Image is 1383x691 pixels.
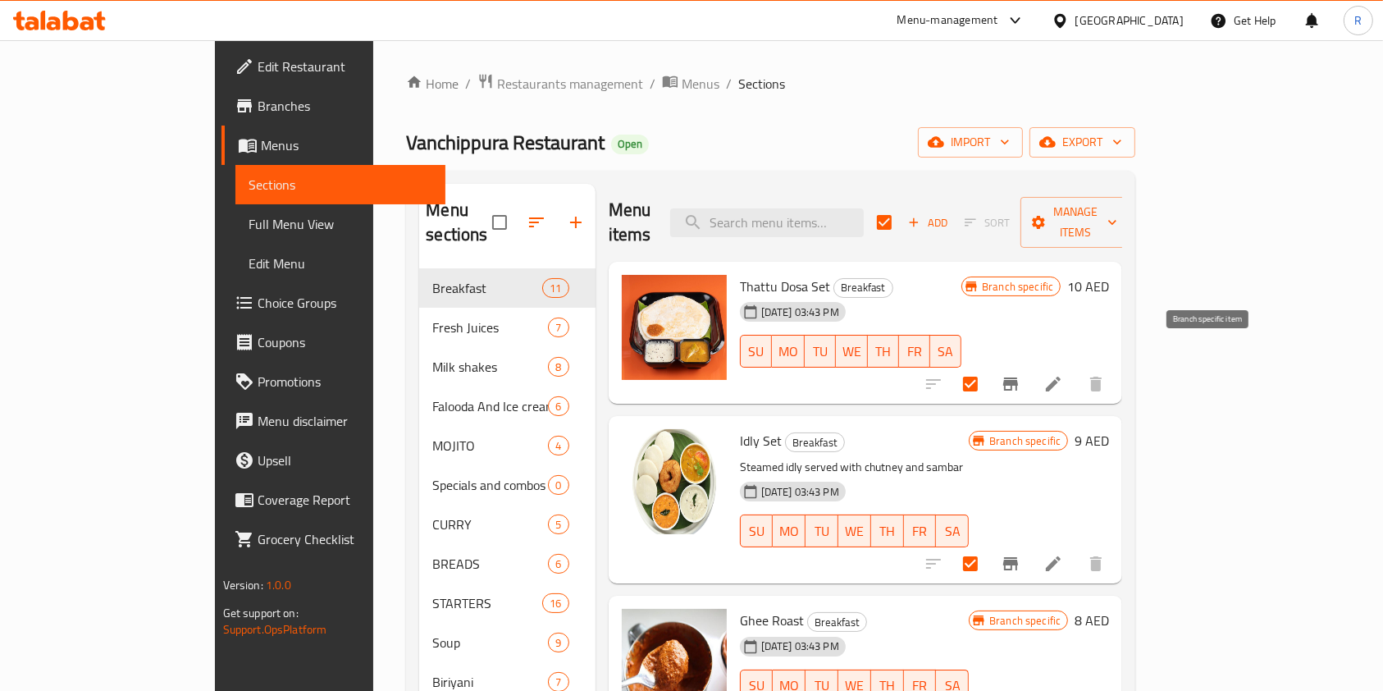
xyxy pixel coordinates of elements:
[258,490,433,510] span: Coverage Report
[482,205,517,240] span: Select all sections
[221,362,446,401] a: Promotions
[836,335,868,368] button: WE
[755,304,846,320] span: [DATE] 03:43 PM
[930,335,961,368] button: SA
[662,73,719,94] a: Menus
[249,254,433,273] span: Edit Menu
[747,340,765,364] span: SU
[943,519,962,543] span: SA
[773,515,806,547] button: MO
[517,203,556,242] span: Sort sections
[432,318,548,337] span: Fresh Juices
[901,210,954,236] span: Add item
[845,519,865,543] span: WE
[432,515,548,534] span: CURRY
[786,433,844,452] span: Breakfast
[622,275,727,380] img: Thattu Dosa Set
[258,411,433,431] span: Menu disclaimer
[548,475,568,495] div: items
[936,515,969,547] button: SA
[779,519,799,543] span: MO
[740,515,774,547] button: SU
[983,433,1067,449] span: Branch specific
[1020,197,1130,248] button: Manage items
[543,281,568,296] span: 11
[221,480,446,519] a: Coverage Report
[432,475,548,495] div: Specials and combos
[221,86,446,126] a: Branches
[249,214,433,234] span: Full Menu View
[221,519,446,559] a: Grocery Checklist
[1075,609,1109,632] h6: 8 AED
[983,613,1067,629] span: Branch specific
[235,165,446,204] a: Sections
[258,529,433,549] span: Grocery Checklist
[223,602,299,624] span: Get support on:
[221,441,446,480] a: Upsell
[740,608,804,633] span: Ghee Roast
[432,357,548,377] div: Milk shakes
[1043,554,1063,574] a: Edit menu item
[871,515,904,547] button: TH
[477,73,643,94] a: Restaurants management
[548,436,568,455] div: items
[778,340,798,364] span: MO
[419,465,595,505] div: Specials and combos0
[419,426,595,465] div: MOJITO4
[1034,202,1117,243] span: Manage items
[556,203,596,242] button: Add section
[249,175,433,194] span: Sections
[221,283,446,323] a: Choice Groups
[1043,374,1063,394] a: Edit menu item
[670,208,864,237] input: search
[812,519,832,543] span: TU
[901,210,954,236] button: Add
[548,357,568,377] div: items
[258,332,433,352] span: Coupons
[221,47,446,86] a: Edit Restaurant
[549,438,568,454] span: 4
[682,74,719,94] span: Menus
[650,74,655,94] li: /
[911,519,930,543] span: FR
[838,515,871,547] button: WE
[221,126,446,165] a: Menus
[954,210,1020,236] span: Select section first
[1043,132,1122,153] span: export
[432,593,542,613] span: STARTERS
[406,124,605,161] span: Vanchippura Restaurant
[419,347,595,387] div: Milk shakes8
[258,451,433,470] span: Upsell
[419,308,595,347] div: Fresh Juices7
[611,137,649,151] span: Open
[1067,275,1109,298] h6: 10 AED
[432,633,548,652] span: Soup
[740,428,782,453] span: Idly Set
[808,613,866,632] span: Breakfast
[549,517,568,533] span: 5
[406,73,1135,94] nav: breadcrumb
[261,135,433,155] span: Menus
[235,244,446,283] a: Edit Menu
[1354,11,1362,30] span: R
[549,320,568,336] span: 7
[953,547,988,581] span: Select to update
[497,74,643,94] span: Restaurants management
[543,596,568,611] span: 16
[432,554,548,574] span: BREADS
[258,372,433,391] span: Promotions
[549,675,568,690] span: 7
[549,359,568,375] span: 8
[834,278,892,297] span: Breakfast
[755,484,846,500] span: [DATE] 03:43 PM
[432,396,548,416] span: Falooda And Ice creams
[419,387,595,426] div: Falooda And Ice creams6
[931,132,1010,153] span: import
[899,335,930,368] button: FR
[906,340,924,364] span: FR
[740,274,830,299] span: Thattu Dosa Set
